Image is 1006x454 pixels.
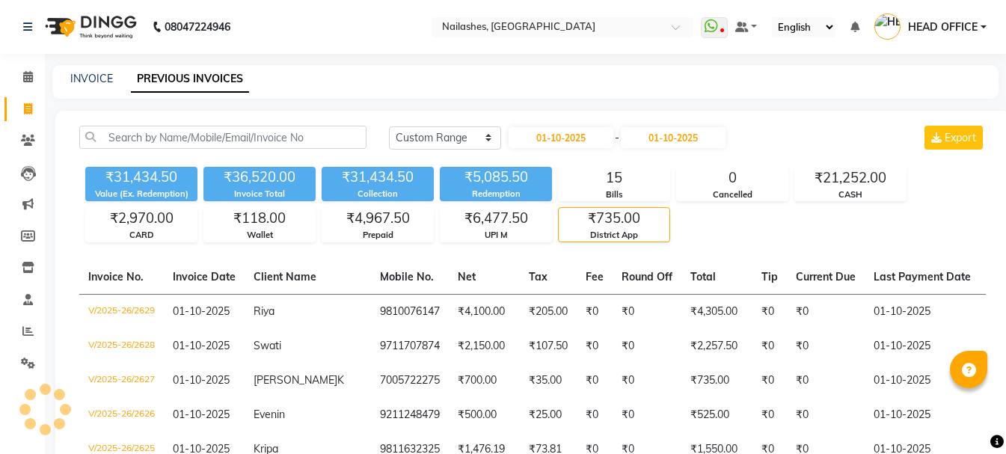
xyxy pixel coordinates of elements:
[945,131,976,144] span: Export
[440,188,552,200] div: Redemption
[322,208,433,229] div: ₹4,967.50
[621,127,726,148] input: End Date
[371,363,449,398] td: 7005722275
[254,304,274,318] span: Riya
[173,304,230,318] span: 01-10-2025
[371,398,449,432] td: 9211248479
[681,294,752,329] td: ₹4,305.00
[795,188,906,201] div: CASH
[681,363,752,398] td: ₹735.00
[924,126,983,150] button: Export
[615,130,619,146] span: -
[752,363,787,398] td: ₹0
[752,294,787,329] td: ₹0
[204,229,315,242] div: Wallet
[690,270,716,283] span: Total
[529,270,548,283] span: Tax
[761,270,778,283] span: Tip
[79,294,164,329] td: V/2025-26/2629
[79,126,366,149] input: Search by Name/Mobile/Email/Invoice No
[79,363,164,398] td: V/2025-26/2627
[752,329,787,363] td: ₹0
[79,398,164,432] td: V/2025-26/2626
[865,294,980,329] td: 01-10-2025
[586,270,604,283] span: Fee
[865,363,980,398] td: 01-10-2025
[204,208,315,229] div: ₹118.00
[322,167,434,188] div: ₹31,434.50
[787,398,865,432] td: ₹0
[86,208,197,229] div: ₹2,970.00
[449,329,520,363] td: ₹2,150.00
[203,188,316,200] div: Invoice Total
[70,72,113,85] a: INVOICE
[796,270,856,283] span: Current Due
[613,363,681,398] td: ₹0
[787,363,865,398] td: ₹0
[787,294,865,329] td: ₹0
[681,398,752,432] td: ₹525.00
[874,13,901,40] img: HEAD OFFICE
[865,329,980,363] td: 01-10-2025
[79,329,164,363] td: V/2025-26/2628
[38,6,141,48] img: logo
[440,167,552,188] div: ₹5,085.50
[752,398,787,432] td: ₹0
[380,270,434,283] span: Mobile No.
[520,363,577,398] td: ₹35.00
[509,127,613,148] input: Start Date
[622,270,672,283] span: Round Off
[908,19,978,35] span: HEAD OFFICE
[173,270,236,283] span: Invoice Date
[449,398,520,432] td: ₹500.00
[441,229,551,242] div: UPI M
[173,339,230,352] span: 01-10-2025
[371,294,449,329] td: 9810076147
[677,168,788,188] div: 0
[458,270,476,283] span: Net
[86,229,197,242] div: CARD
[577,398,613,432] td: ₹0
[322,229,433,242] div: Prepaid
[559,188,669,201] div: Bills
[520,294,577,329] td: ₹205.00
[613,398,681,432] td: ₹0
[577,329,613,363] td: ₹0
[441,208,551,229] div: ₹6,477.50
[85,167,197,188] div: ₹31,434.50
[449,294,520,329] td: ₹4,100.00
[85,188,197,200] div: Value (Ex. Redemption)
[520,398,577,432] td: ₹25.00
[559,208,669,229] div: ₹735.00
[677,188,788,201] div: Cancelled
[449,363,520,398] td: ₹700.00
[203,167,316,188] div: ₹36,520.00
[165,6,230,48] b: 08047224946
[613,329,681,363] td: ₹0
[577,294,613,329] td: ₹0
[131,66,249,93] a: PREVIOUS INVOICES
[254,339,281,352] span: Swati
[337,373,344,387] span: K
[577,363,613,398] td: ₹0
[874,270,971,283] span: Last Payment Date
[88,270,144,283] span: Invoice No.
[613,294,681,329] td: ₹0
[559,229,669,242] div: District App
[865,398,980,432] td: 01-10-2025
[254,270,316,283] span: Client Name
[254,373,337,387] span: [PERSON_NAME]
[371,329,449,363] td: 9711707874
[795,168,906,188] div: ₹21,252.00
[787,329,865,363] td: ₹0
[254,408,285,421] span: Evenin
[943,394,991,439] iframe: chat widget
[681,329,752,363] td: ₹2,257.50
[173,408,230,421] span: 01-10-2025
[520,329,577,363] td: ₹107.50
[559,168,669,188] div: 15
[322,188,434,200] div: Collection
[173,373,230,387] span: 01-10-2025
